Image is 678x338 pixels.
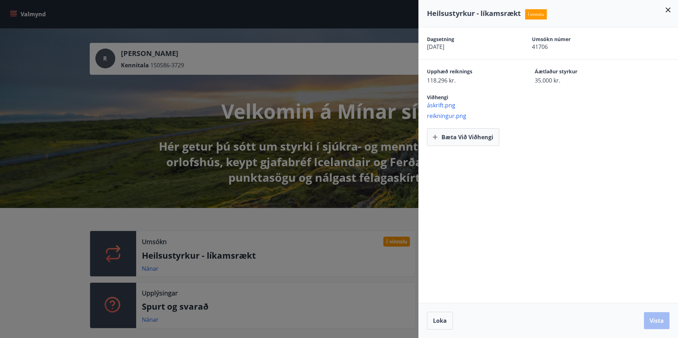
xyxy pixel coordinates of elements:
span: 41706 [532,43,612,51]
span: Viðhengi [427,94,448,101]
span: Áætlaður styrkur [535,68,618,77]
span: 35.000 kr. [535,77,618,84]
span: Upphæð reiknings [427,68,510,77]
span: Heilsustyrkur - líkamsrækt [427,9,521,18]
span: Umsókn númer [532,36,612,43]
span: reikningur.png [427,112,678,120]
button: Bæta við viðhengi [427,128,499,146]
span: [DATE] [427,43,507,51]
button: Loka [427,312,453,329]
span: Dagsetning [427,36,507,43]
span: Í vinnslu [525,9,547,19]
span: áskrift.png [427,101,678,109]
span: 118.296 kr. [427,77,510,84]
span: Loka [433,317,447,325]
